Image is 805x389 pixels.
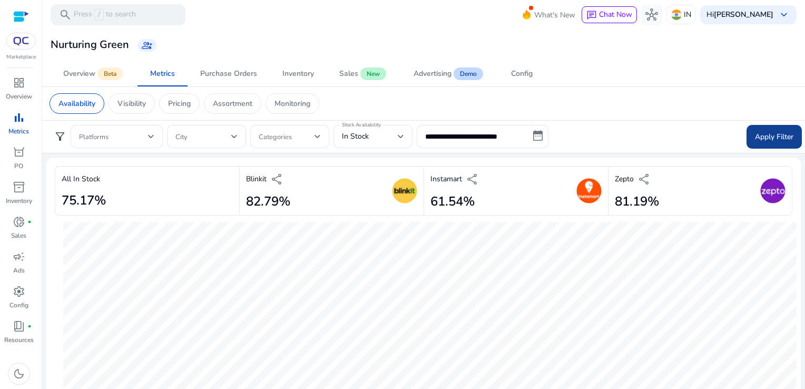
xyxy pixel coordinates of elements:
p: Overview [6,92,32,101]
p: Blinkit [246,173,267,184]
mat-label: Stock Availability [342,121,381,129]
span: bar_chart [13,111,25,124]
h2: 81.19% [615,194,659,209]
span: hub [645,8,658,21]
span: search [59,8,72,21]
a: group_add [138,39,156,52]
span: New [360,67,386,80]
div: Metrics [150,70,175,77]
span: book_4 [13,320,25,333]
span: orders [13,146,25,159]
p: Sales [11,231,26,240]
span: Beta [97,67,123,80]
div: Sales [339,70,358,77]
span: fiber_manual_record [27,220,32,224]
p: Availability [58,98,95,109]
span: keyboard_arrow_down [778,8,790,21]
p: Hi [706,11,773,18]
div: Advertising [414,70,451,77]
p: IN [684,5,691,24]
p: Config [9,300,28,310]
h2: 75.17% [62,193,106,208]
h2: 82.79% [246,194,290,209]
p: Press to search [74,9,136,21]
span: group_add [142,40,152,51]
span: filter_alt [54,130,66,143]
img: in.svg [671,9,682,20]
p: Zepto [615,173,634,184]
p: Metrics [8,127,29,136]
button: hub [641,4,662,25]
p: Monitoring [274,98,310,109]
img: QC-logo.svg [12,37,31,45]
h2: 61.54% [430,194,479,209]
span: / [94,9,104,21]
p: All In Stock [62,173,100,184]
div: Config [511,70,533,77]
span: chat [586,10,597,21]
b: [PERSON_NAME] [714,9,773,20]
span: settings [13,285,25,298]
button: chatChat Now [582,6,637,23]
p: Visibility [117,98,146,109]
div: Purchase Orders [200,70,257,77]
span: inventory_2 [13,181,25,193]
span: share [466,173,479,186]
div: Inventory [282,70,314,77]
span: dashboard [13,76,25,89]
p: PO [14,161,23,171]
span: share [271,173,283,186]
p: Resources [4,335,34,345]
p: Inventory [6,196,32,206]
span: Apply Filter [755,131,793,142]
span: dark_mode [13,367,25,380]
div: Overview [63,70,95,77]
button: Apply Filter [747,125,802,149]
h3: Nurturing Green [51,38,129,51]
p: Pricing [168,98,191,109]
span: share [638,173,651,186]
span: What's New [534,6,575,24]
span: donut_small [13,216,25,228]
p: Assortment [213,98,252,109]
p: Ads [13,266,25,275]
span: Demo [454,67,483,80]
p: Instamart [430,173,462,184]
span: In Stock [342,131,369,141]
span: campaign [13,250,25,263]
span: fiber_manual_record [27,324,32,328]
p: Marketplace [6,53,36,61]
span: Chat Now [599,9,632,20]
